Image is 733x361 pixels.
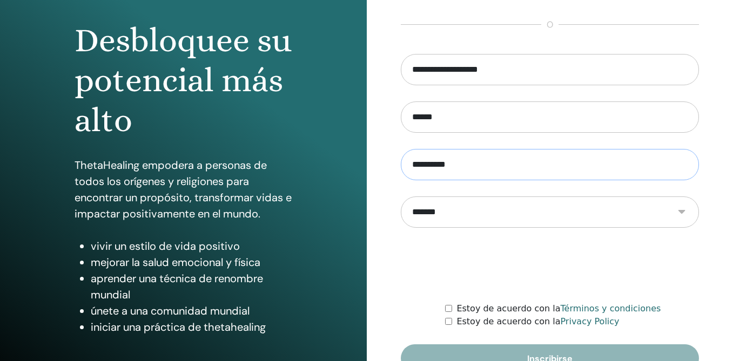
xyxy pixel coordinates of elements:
li: iniciar una práctica de thetahealing [91,319,292,335]
label: Estoy de acuerdo con la [456,302,661,315]
iframe: reCAPTCHA [468,244,632,286]
li: vivir un estilo de vida positivo [91,238,292,254]
a: Términos y condiciones [561,303,661,314]
li: mejorar la salud emocional y física [91,254,292,270]
h1: Desbloquee su potencial más alto [75,21,292,141]
p: ThetaHealing empodera a personas de todos los orígenes y religiones para encontrar un propósito, ... [75,157,292,222]
label: Estoy de acuerdo con la [456,315,619,328]
li: únete a una comunidad mundial [91,303,292,319]
a: Privacy Policy [561,316,620,326]
li: aprender una técnica de renombre mundial [91,270,292,303]
span: o [541,18,559,31]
